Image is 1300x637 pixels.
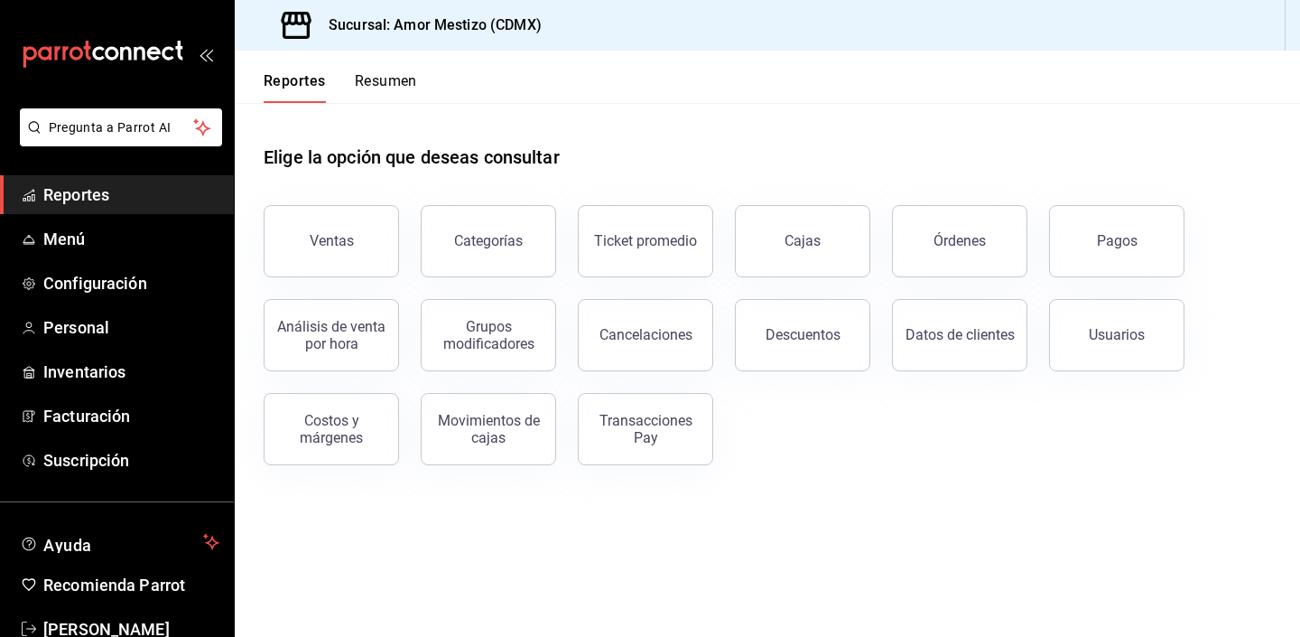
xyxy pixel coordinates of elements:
button: Transacciones Pay [578,393,713,465]
div: Costos y márgenes [275,412,387,446]
button: Ventas [264,205,399,277]
div: navigation tabs [264,72,417,103]
span: Recomienda Parrot [43,573,219,597]
button: Resumen [355,72,417,103]
span: Menú [43,227,219,251]
button: Cancelaciones [578,299,713,371]
div: Transacciones Pay [590,412,701,446]
div: Órdenes [933,232,986,249]
button: Ticket promedio [578,205,713,277]
div: Usuarios [1089,326,1145,343]
h1: Elige la opción que deseas consultar [264,144,560,171]
button: Órdenes [892,205,1027,277]
span: Reportes [43,183,219,207]
button: Pregunta a Parrot AI [20,108,222,146]
button: open_drawer_menu [199,47,213,61]
div: Descuentos [766,326,840,343]
div: Datos de clientes [905,326,1015,343]
button: Categorías [421,205,556,277]
div: Grupos modificadores [432,318,544,352]
button: Análisis de venta por hora [264,299,399,371]
div: Categorías [454,232,523,249]
div: Ventas [310,232,354,249]
span: Ayuda [43,531,196,553]
span: Personal [43,315,219,340]
button: Cajas [735,205,870,277]
button: Descuentos [735,299,870,371]
h3: Sucursal: Amor Mestizo (CDMX) [314,14,542,36]
div: Análisis de venta por hora [275,318,387,352]
div: Movimientos de cajas [432,412,544,446]
span: Facturación [43,404,219,428]
button: Datos de clientes [892,299,1027,371]
div: Cajas [785,232,821,249]
button: Usuarios [1049,299,1184,371]
span: Configuración [43,271,219,295]
span: Inventarios [43,360,219,384]
button: Pagos [1049,205,1184,277]
div: Cancelaciones [599,326,692,343]
button: Grupos modificadores [421,299,556,371]
span: Pregunta a Parrot AI [49,118,194,137]
div: Ticket promedio [594,232,697,249]
button: Reportes [264,72,326,103]
a: Pregunta a Parrot AI [13,131,222,150]
span: Suscripción [43,448,219,473]
button: Costos y márgenes [264,393,399,465]
button: Movimientos de cajas [421,393,556,465]
div: Pagos [1097,232,1137,249]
